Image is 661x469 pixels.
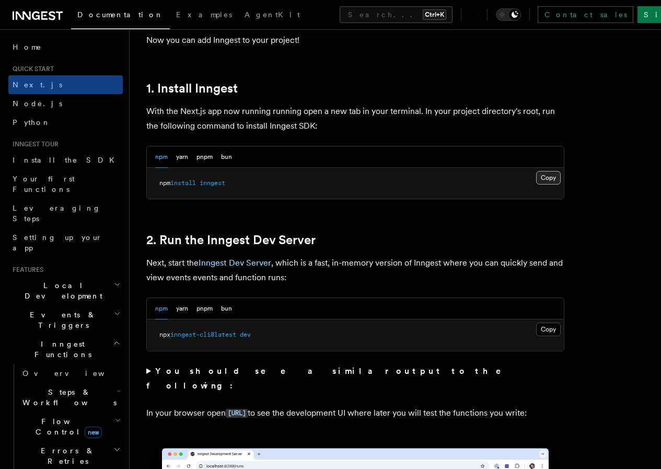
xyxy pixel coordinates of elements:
[155,298,168,319] button: npm
[226,409,248,418] code: [URL]
[8,113,123,132] a: Python
[159,179,170,187] span: npm
[8,339,113,360] span: Inngest Functions
[77,10,164,19] span: Documentation
[8,151,123,169] a: Install the SDK
[8,310,114,330] span: Events & Triggers
[8,280,114,301] span: Local Development
[200,179,225,187] span: inngest
[146,233,316,247] a: 2. Run the Inngest Dev Server
[176,10,232,19] span: Examples
[538,6,633,23] a: Contact sales
[13,233,102,252] span: Setting up your app
[240,331,251,338] span: dev
[13,99,62,108] span: Node.js
[8,276,123,305] button: Local Development
[8,228,123,257] a: Setting up your app
[146,33,564,48] p: Now you can add Inngest to your project!
[18,387,117,408] span: Steps & Workflows
[13,118,51,127] span: Python
[146,366,516,391] strong: You should see a similar output to the following:
[13,42,42,52] span: Home
[8,94,123,113] a: Node.js
[13,175,75,193] span: Your first Functions
[146,406,564,421] p: In your browser open to see the development UI where later you will test the functions you write:
[146,81,238,96] a: 1. Install Inngest
[22,369,130,378] span: Overview
[18,383,123,412] button: Steps & Workflows
[18,416,115,437] span: Flow Control
[176,298,188,319] button: yarn
[155,146,168,168] button: npm
[170,179,196,187] span: install
[146,364,564,393] summary: You should see a similar output to the following:
[13,156,121,164] span: Install the SDK
[146,256,564,285] p: Next, start the , which is a fast, in-memory version of Inngest where you can quickly send and vi...
[170,3,238,28] a: Examples
[199,258,271,268] a: Inngest Dev Server
[8,65,54,73] span: Quick start
[8,335,123,364] button: Inngest Functions
[8,38,123,56] a: Home
[536,171,561,185] button: Copy
[18,412,123,441] button: Flow Controlnew
[8,75,123,94] a: Next.js
[8,266,43,274] span: Features
[423,9,446,20] kbd: Ctrl+K
[221,298,232,319] button: bun
[196,298,213,319] button: pnpm
[85,427,102,438] span: new
[18,445,113,466] span: Errors & Retries
[8,140,59,148] span: Inngest tour
[170,331,236,338] span: inngest-cli@latest
[536,323,561,336] button: Copy
[238,3,306,28] a: AgentKit
[71,3,170,29] a: Documentation
[221,146,232,168] button: bun
[496,8,521,21] button: Toggle dark mode
[18,364,123,383] a: Overview
[8,305,123,335] button: Events & Triggers
[159,331,170,338] span: npx
[226,408,248,418] a: [URL]
[245,10,300,19] span: AgentKit
[146,104,564,133] p: With the Next.js app now running running open a new tab in your terminal. In your project directo...
[8,199,123,228] a: Leveraging Steps
[176,146,188,168] button: yarn
[340,6,453,23] button: Search...Ctrl+K
[196,146,213,168] button: pnpm
[13,204,101,223] span: Leveraging Steps
[13,81,62,89] span: Next.js
[8,169,123,199] a: Your first Functions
